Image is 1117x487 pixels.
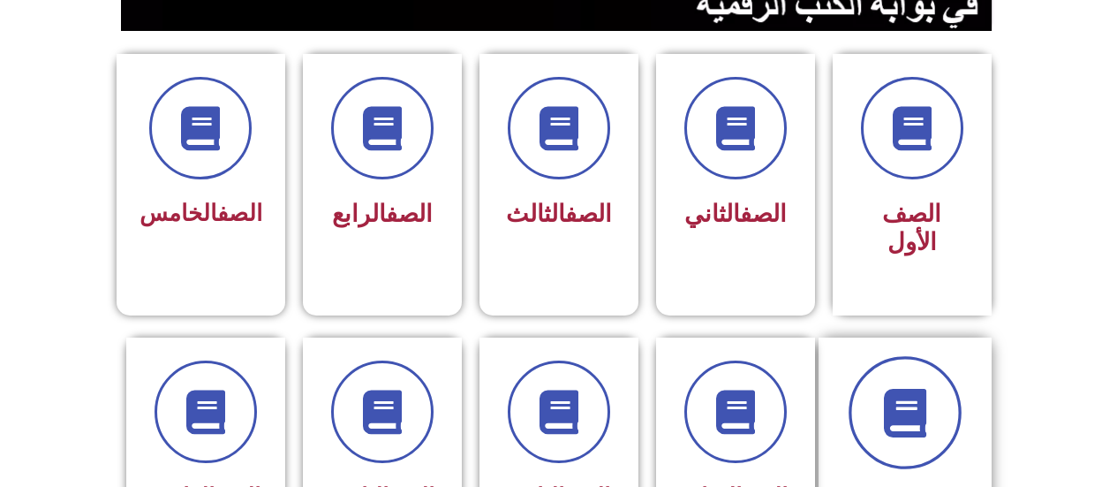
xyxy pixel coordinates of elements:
span: الثاني [684,200,787,228]
span: الخامس [140,200,262,226]
span: الرابع [332,200,433,228]
span: الصف الأول [882,200,941,256]
a: الصف [740,200,787,228]
a: الصف [565,200,612,228]
a: الصف [386,200,433,228]
a: الصف [217,200,262,226]
span: الثالث [506,200,612,228]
